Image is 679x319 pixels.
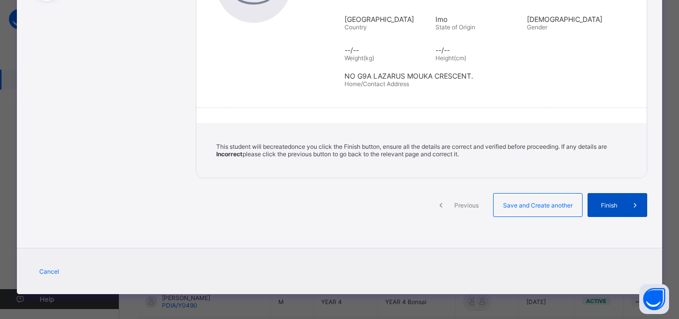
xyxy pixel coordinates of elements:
[639,284,669,314] button: Open asap
[344,23,367,31] span: Country
[39,268,59,275] span: Cancel
[216,150,243,158] b: Incorrect
[344,80,409,88] span: Home/Contact Address
[527,15,613,23] span: [DEMOGRAPHIC_DATA]
[216,143,607,158] span: This student will be created once you click the Finish button, ensure all the details are correct...
[501,202,575,209] span: Save and Create another
[435,15,521,23] span: Imo
[453,202,480,209] span: Previous
[527,23,547,31] span: Gender
[344,72,632,80] span: NO G9A LAZARUS MOUKA CRESCENT.
[344,46,430,54] span: --/--
[435,54,466,62] span: Height(cm)
[435,46,521,54] span: --/--
[344,15,430,23] span: [GEOGRAPHIC_DATA]
[595,202,623,209] span: Finish
[344,54,374,62] span: Weight(kg)
[435,23,475,31] span: State of Origin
